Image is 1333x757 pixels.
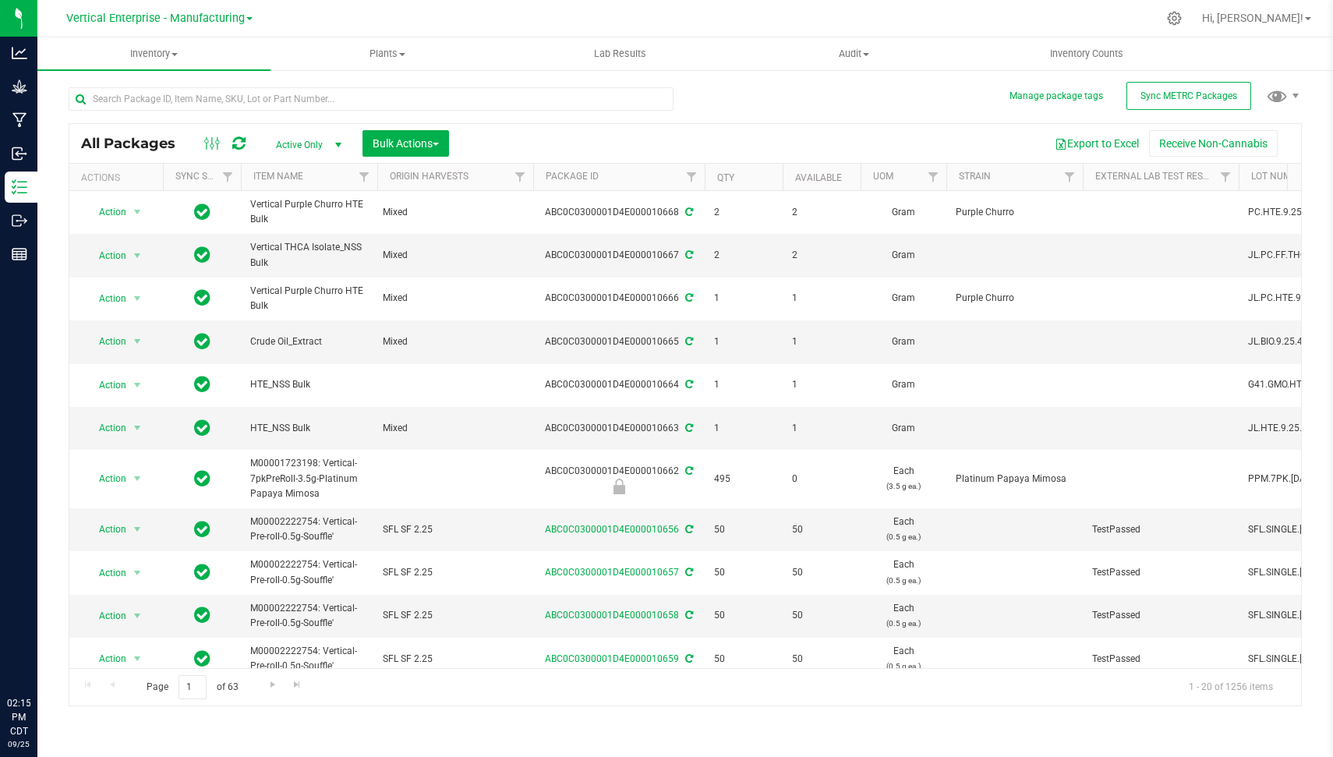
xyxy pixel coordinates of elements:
[128,562,147,584] span: select
[531,248,707,263] div: ABC0C0300001D4E000010667
[128,288,147,310] span: select
[870,464,937,493] span: Each
[383,608,529,623] div: Value 1: SFL SF 2.25
[959,171,991,182] a: Strain
[714,421,773,436] span: 1
[37,47,270,61] span: Inventory
[1095,171,1218,182] a: External Lab Test Result
[870,557,937,587] span: Each
[250,197,368,227] span: Vertical Purple Churro HTE Bulk
[683,207,693,218] span: Sync from Compliance System
[1092,565,1229,580] span: TestPassed
[971,37,1204,70] a: Inventory Counts
[870,248,937,263] span: Gram
[250,557,368,587] span: M00002222754: Vertical-Pre-roll-0.5g-Souffle'
[7,738,30,750] p: 09/25
[792,522,851,537] span: 50
[253,171,303,182] a: Item Name
[683,524,693,535] span: Sync from Compliance System
[870,421,937,436] span: Gram
[792,421,851,436] span: 1
[531,334,707,349] div: ABC0C0300001D4E000010665
[1202,12,1303,24] span: Hi, [PERSON_NAME]!
[250,240,368,270] span: Vertical THCA Isolate_NSS Bulk
[870,334,937,349] span: Gram
[1092,652,1229,667] span: TestPassed
[12,146,27,161] inline-svg: Inbound
[383,565,529,580] div: Value 1: SFL SF 2.25
[250,456,368,501] span: M00001723198: Vertical-7pkPreRoll-3.5g-Platinum Papaya Mimosa
[383,248,529,263] div: Value 1: Mixed
[870,616,937,631] p: (0.5 g ea.)
[683,249,693,260] span: Sync from Compliance System
[85,468,127,490] span: Action
[683,653,693,664] span: Sync from Compliance System
[714,472,773,486] span: 495
[531,464,707,494] div: ABC0C0300001D4E000010662
[545,524,679,535] a: ABC0C0300001D4E000010656
[1092,522,1229,537] span: TestPassed
[12,246,27,262] inline-svg: Reports
[792,565,851,580] span: 50
[250,421,368,436] span: HTE_NSS Bulk
[573,47,667,61] span: Lab Results
[270,37,504,70] a: Plants
[286,675,309,696] a: Go to the last page
[1213,164,1239,190] a: Filter
[717,172,734,183] a: Qty
[507,164,533,190] a: Filter
[194,201,210,223] span: In Sync
[261,675,284,696] a: Go to the next page
[215,164,241,190] a: Filter
[1057,164,1083,190] a: Filter
[250,334,368,349] span: Crude Oil_Extract
[128,468,147,490] span: select
[66,12,245,25] span: Vertical Enterprise - Manufacturing
[870,529,937,544] p: (0.5 g ea.)
[128,417,147,439] span: select
[85,288,127,310] span: Action
[956,291,1073,306] span: Purple Churro
[956,472,1073,486] span: Platinum Papaya Mimosa
[1251,171,1307,182] a: Lot Number
[683,379,693,390] span: Sync from Compliance System
[85,331,127,352] span: Action
[870,291,937,306] span: Gram
[85,605,127,627] span: Action
[194,518,210,540] span: In Sync
[7,696,30,738] p: 02:15 PM CDT
[383,205,529,220] div: Value 1: Mixed
[194,648,210,670] span: In Sync
[133,675,251,699] span: Page of 63
[1140,90,1237,101] span: Sync METRC Packages
[870,601,937,631] span: Each
[792,205,851,220] span: 2
[714,377,773,392] span: 1
[194,373,210,395] span: In Sync
[870,515,937,544] span: Each
[792,334,851,349] span: 1
[1029,47,1144,61] span: Inventory Counts
[12,213,27,228] inline-svg: Outbound
[792,472,851,486] span: 0
[714,652,773,667] span: 50
[179,675,207,699] input: 1
[921,164,946,190] a: Filter
[714,565,773,580] span: 50
[128,331,147,352] span: select
[383,652,529,667] div: Value 1: SFL SF 2.25
[737,47,969,61] span: Audit
[792,377,851,392] span: 1
[683,292,693,303] span: Sync from Compliance System
[12,112,27,128] inline-svg: Manufacturing
[792,608,851,623] span: 50
[714,334,773,349] span: 1
[194,417,210,439] span: In Sync
[545,653,679,664] a: ABC0C0300001D4E000010659
[194,244,210,266] span: In Sync
[870,377,937,392] span: Gram
[546,171,599,182] a: Package ID
[683,567,693,578] span: Sync from Compliance System
[383,522,529,537] div: Value 1: SFL SF 2.25
[85,417,127,439] span: Action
